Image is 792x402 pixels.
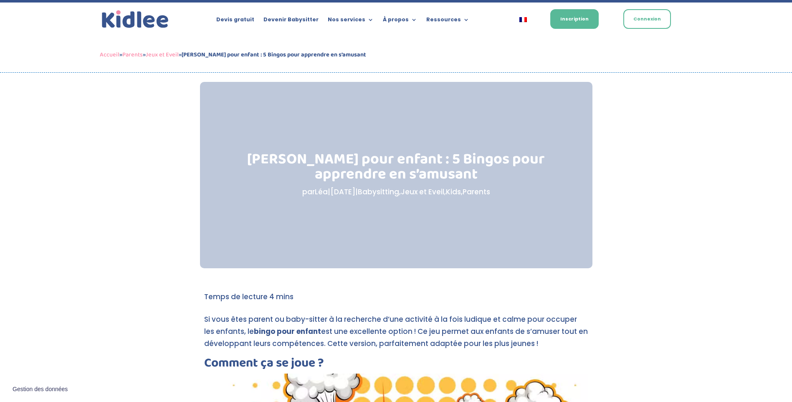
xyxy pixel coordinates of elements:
[13,386,68,393] span: Gestion des données
[446,187,461,197] a: Kids
[8,381,73,398] button: Gestion des données
[330,187,355,197] span: [DATE]
[358,187,399,197] a: Babysitting
[254,326,321,336] strong: bingo pour enfant
[315,187,328,197] a: Léa
[204,357,588,374] h2: Comment ça se joue ?
[401,187,444,197] a: Jeux et Eveil
[463,187,490,197] a: Parents
[242,152,550,186] h1: [PERSON_NAME] pour enfant : 5 Bingos pour apprendre en s’amusant
[204,313,588,357] p: Si vous êtes parent ou baby-sitter à la recherche d’une activité à la fois ludique et calme pour ...
[242,186,550,198] p: par | | , , ,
